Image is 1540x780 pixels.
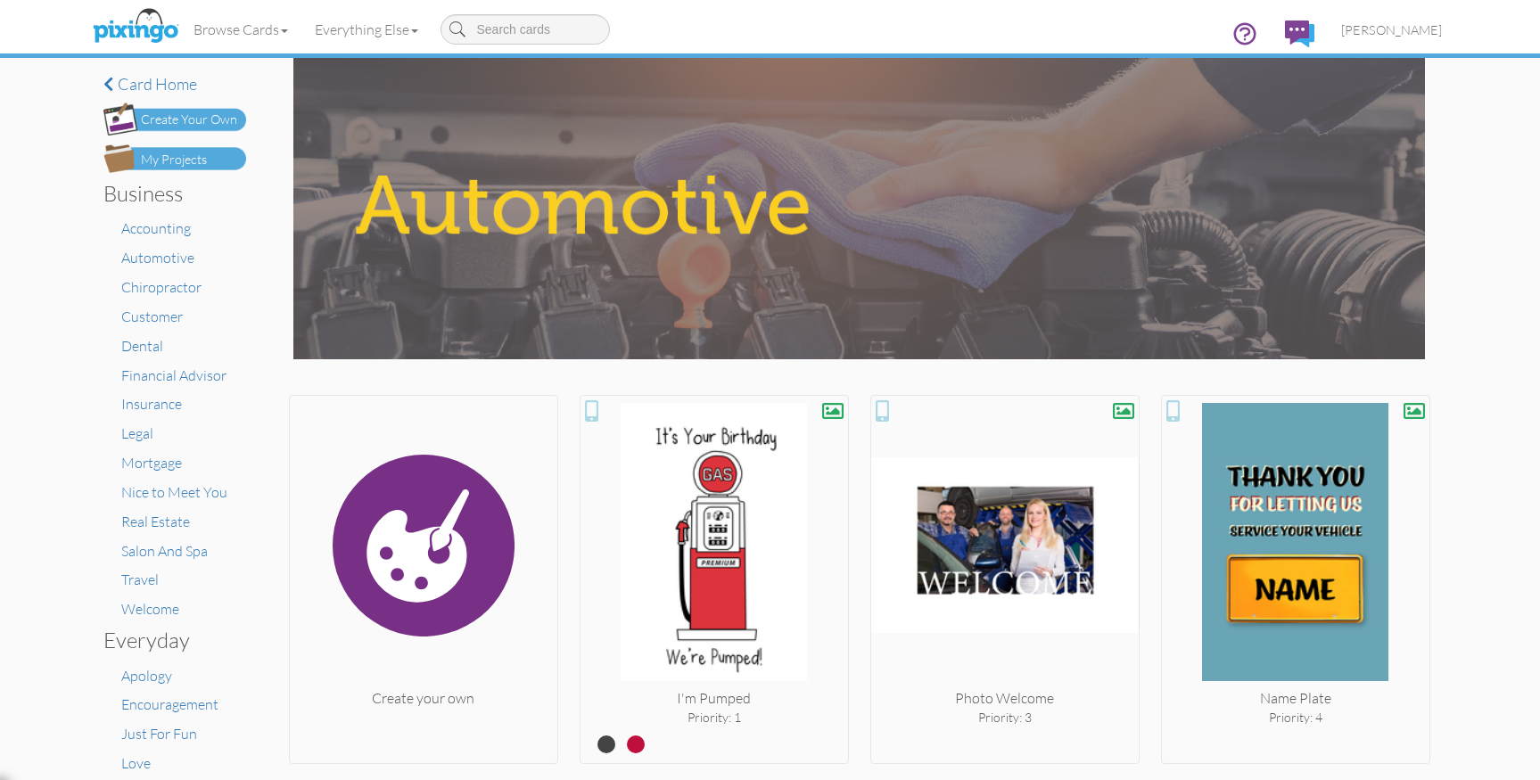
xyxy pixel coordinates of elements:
[871,403,1139,688] img: 20220404-200011-51da535d4e66-250.jpg
[103,76,246,94] a: Card home
[141,151,207,169] div: My Projects
[88,4,183,49] img: pixingo logo
[103,103,246,135] img: create-own-button.png
[121,513,190,530] a: Real Estate
[290,688,557,709] div: Create your own
[121,571,159,588] a: Travel
[121,337,163,355] a: Dental
[121,754,151,772] a: Love
[121,219,191,237] a: Accounting
[1285,21,1314,47] img: comments.svg
[121,454,182,472] a: Mortgage
[1162,688,1429,709] div: Name Plate
[103,628,233,652] h3: Everyday
[871,709,1139,727] div: Priority: 3
[103,182,233,205] h3: Business
[1162,403,1429,688] img: 20220422-185519-406c1787c0cd-250.jpg
[121,395,182,413] a: Insurance
[121,308,183,325] a: Customer
[581,688,848,709] div: I'm Pumped
[441,14,610,45] input: Search cards
[290,403,557,688] img: create.svg
[121,483,227,501] a: Nice to Meet You
[1328,7,1455,53] a: [PERSON_NAME]
[121,725,197,743] a: Just For Fun
[871,688,1139,709] div: Photo Welcome
[121,600,179,618] a: Welcome
[180,7,301,52] a: Browse Cards
[103,144,246,173] img: my-projects-button.png
[121,542,208,560] a: Salon And Spa
[581,403,848,688] img: 20220722-163142-83c22650b5fd-250.jpg
[121,249,194,267] a: Automotive
[141,111,237,129] div: Create Your Own
[581,709,848,727] div: Priority: 1
[1341,22,1442,37] span: [PERSON_NAME]
[121,667,172,685] a: Apology
[1162,709,1429,727] div: Priority: 4
[121,695,218,713] a: Encouragement
[293,58,1425,359] img: automotive.jpg
[121,278,202,296] a: Chiropractor
[121,366,226,384] a: Financial Advisor
[301,7,432,52] a: Everything Else
[121,424,153,442] a: Legal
